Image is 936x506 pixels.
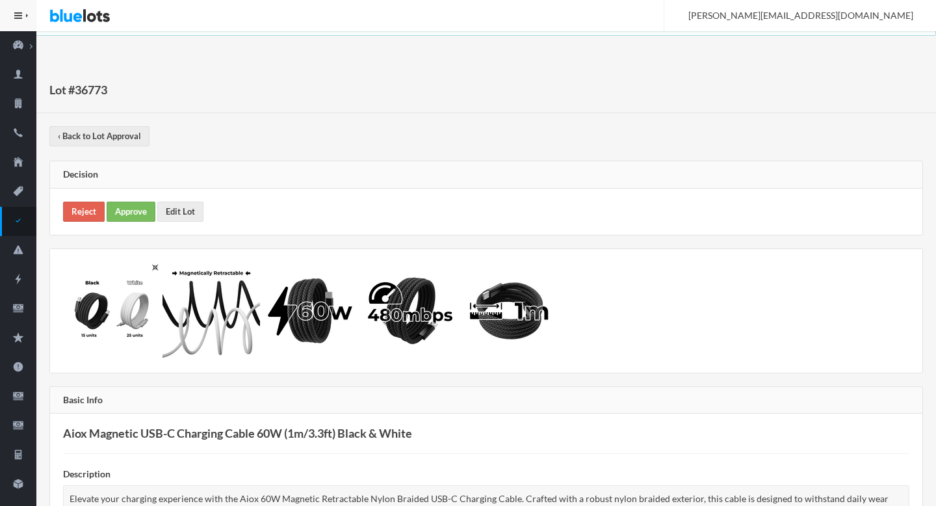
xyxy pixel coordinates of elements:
[49,80,107,100] h1: Lot #36773
[262,262,359,360] img: 1ebf6ddd-d18b-422d-aea5-a700eae6dcea-1759502441.png
[50,161,922,189] div: Decision
[63,202,105,222] a: Reject
[157,202,203,222] a: Edit Lot
[674,10,913,21] span: [PERSON_NAME][EMAIL_ADDRESS][DOMAIN_NAME]
[49,126,149,146] a: ‹ Back to Lot Approval
[63,427,909,440] h3: Aiox Magnetic USB-C Charging Cable 60W (1m/3.3ft) Black & White
[63,262,161,360] img: 5d156272-b104-459e-8aa4-1cdec9f62863-1759502440.png
[361,262,459,360] img: 8c1efbec-52d7-4b7d-a4dd-4eaa960946ad-1759502442.png
[107,202,155,222] a: Approve
[63,467,110,482] label: Description
[461,262,558,360] img: ef26c898-0857-49e0-bda9-2383b8217ebb-1759502443.png
[50,387,922,414] div: Basic Info
[162,262,260,360] img: b9907f26-84fd-4084-a3dc-dabc8c0e35ab-1759502441.png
